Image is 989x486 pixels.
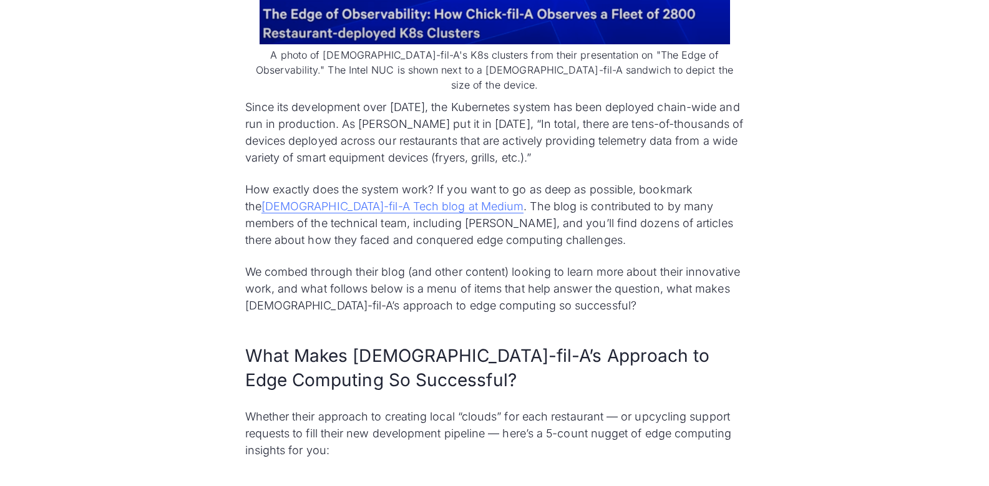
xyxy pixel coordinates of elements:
p: Whether their approach to creating local “clouds” for each restaurant — or upcycling support requ... [245,408,744,459]
a: [DEMOGRAPHIC_DATA]-fil-A Tech blog at Medium [261,200,524,213]
p: We combed through their blog (and other content) looking to learn more about their innovative wor... [245,263,744,314]
p: Since its development over [DATE], the Kubernetes system has been deployed chain-wide and run in ... [245,99,744,166]
figcaption: A photo of [DEMOGRAPHIC_DATA]-fil-A's K8s clusters from their presentation on "The Edge of Observ... [245,47,744,92]
h2: What Makes [DEMOGRAPHIC_DATA]-fil-A’s Approach to Edge Computing So Successful? [245,344,744,392]
p: How exactly does the system work? If you want to go as deep as possible, bookmark the . The blog ... [245,181,744,248]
